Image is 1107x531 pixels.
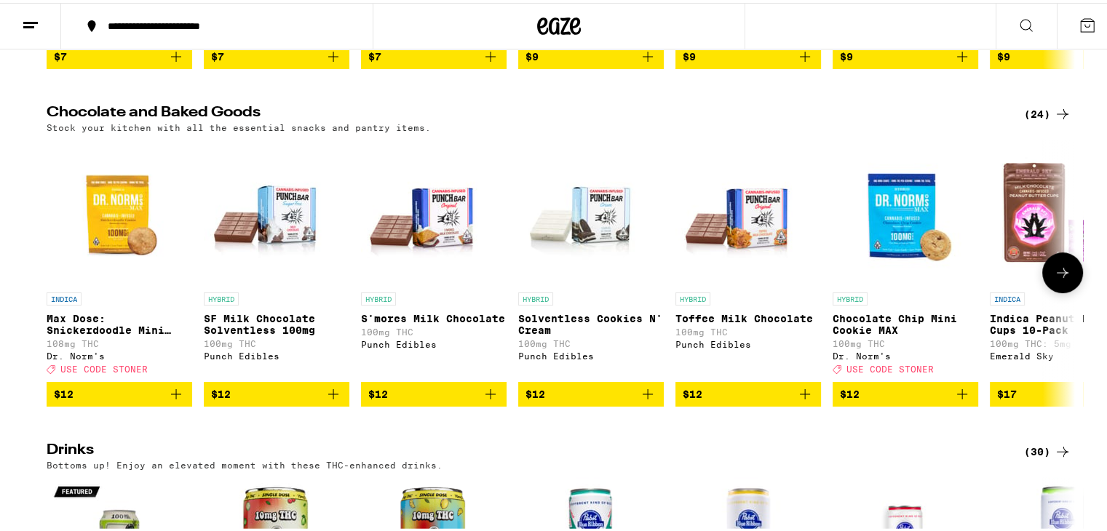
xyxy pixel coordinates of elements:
[47,348,192,358] div: Dr. Norm's
[47,120,431,129] p: Stock your kitchen with all the essential snacks and pantry items.
[675,290,710,303] p: HYBRID
[361,137,507,378] a: Open page for S'mores Milk Chocolate from Punch Edibles
[518,379,664,404] button: Add to bag
[47,290,82,303] p: INDICA
[997,48,1010,60] span: $9
[211,386,231,397] span: $12
[675,137,821,378] a: Open page for Toffee Milk Chocolate from Punch Edibles
[683,48,696,60] span: $9
[361,290,396,303] p: HYBRID
[361,324,507,334] p: 100mg THC
[1024,440,1071,458] a: (30)
[518,310,664,333] p: Solventless Cookies N' Cream
[204,310,349,333] p: SF Milk Chocolate Solventless 100mg
[833,41,978,66] button: Add to bag
[518,41,664,66] button: Add to bag
[833,336,978,346] p: 100mg THC
[833,379,978,404] button: Add to bag
[518,348,664,358] div: Punch Edibles
[997,386,1017,397] span: $17
[833,137,978,282] img: Dr. Norm's - Chocolate Chip Mini Cookie MAX
[846,362,934,372] span: USE CODE STONER
[833,348,978,358] div: Dr. Norm's
[47,440,1000,458] h2: Drinks
[518,336,664,346] p: 100mg THC
[675,137,821,282] img: Punch Edibles - Toffee Milk Chocolate
[675,337,821,346] div: Punch Edibles
[204,336,349,346] p: 100mg THC
[675,41,821,66] button: Add to bag
[204,41,349,66] button: Add to bag
[518,137,664,282] img: Punch Edibles - Solventless Cookies N' Cream
[833,290,868,303] p: HYBRID
[361,379,507,404] button: Add to bag
[204,348,349,358] div: Punch Edibles
[675,379,821,404] button: Add to bag
[675,324,821,334] p: 100mg THC
[54,48,67,60] span: $7
[47,310,192,333] p: Max Dose: Snickerdoodle Mini Cookie - Indica
[54,386,74,397] span: $12
[47,137,192,282] img: Dr. Norm's - Max Dose: Snickerdoodle Mini Cookie - Indica
[518,137,664,378] a: Open page for Solventless Cookies N' Cream from Punch Edibles
[204,137,349,282] img: Punch Edibles - SF Milk Chocolate Solventless 100mg
[47,379,192,404] button: Add to bag
[47,458,443,467] p: Bottoms up! Enjoy an elevated moment with these THC-enhanced drinks.
[47,103,1000,120] h2: Chocolate and Baked Goods
[47,336,192,346] p: 108mg THC
[204,137,349,378] a: Open page for SF Milk Chocolate Solventless 100mg from Punch Edibles
[840,48,853,60] span: $9
[525,48,539,60] span: $9
[833,137,978,378] a: Open page for Chocolate Chip Mini Cookie MAX from Dr. Norm's
[361,137,507,282] img: Punch Edibles - S'mores Milk Chocolate
[60,362,148,372] span: USE CODE STONER
[1024,103,1071,120] a: (24)
[675,310,821,322] p: Toffee Milk Chocolate
[204,290,239,303] p: HYBRID
[361,41,507,66] button: Add to bag
[204,379,349,404] button: Add to bag
[840,386,860,397] span: $12
[525,386,545,397] span: $12
[683,386,702,397] span: $12
[47,41,192,66] button: Add to bag
[361,337,507,346] div: Punch Edibles
[211,48,224,60] span: $7
[368,386,388,397] span: $12
[361,310,507,322] p: S'mores Milk Chocolate
[47,137,192,378] a: Open page for Max Dose: Snickerdoodle Mini Cookie - Indica from Dr. Norm's
[9,10,105,22] span: Hi. Need any help?
[833,310,978,333] p: Chocolate Chip Mini Cookie MAX
[518,290,553,303] p: HYBRID
[990,290,1025,303] p: INDICA
[368,48,381,60] span: $7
